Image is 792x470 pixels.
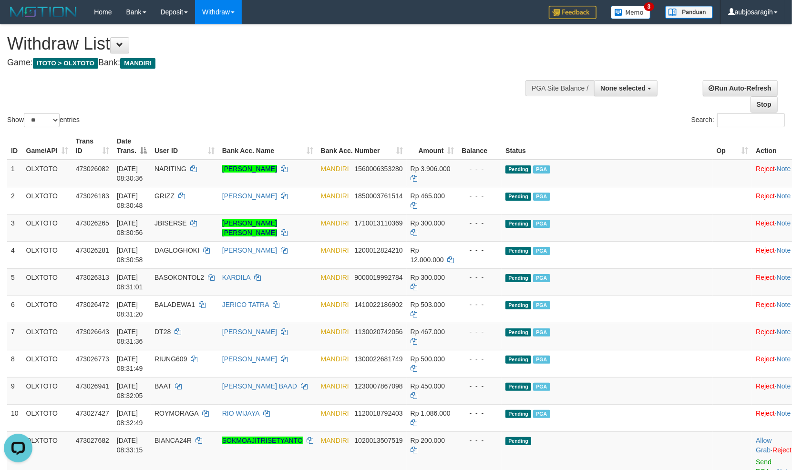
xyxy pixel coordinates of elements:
[462,245,498,255] div: - - -
[154,165,186,173] span: NARITING
[354,165,402,173] span: Copy 1560006353280 to clipboard
[7,113,80,127] label: Show entries
[22,323,72,350] td: OLXTOTO
[7,34,518,53] h1: Withdraw List
[411,409,451,417] span: Rp 1.086.000
[222,437,303,444] a: SOKMOAJITRISETYANTO
[22,296,72,323] td: OLXTOTO
[76,328,109,336] span: 473026643
[7,58,518,68] h4: Game: Bank:
[7,187,22,214] td: 2
[533,301,550,309] span: Marked by aubjosaragih
[22,160,72,187] td: OLXTOTO
[756,192,775,200] a: Reject
[321,409,349,417] span: MANDIRI
[222,274,250,281] a: KARDILA
[117,355,143,372] span: [DATE] 08:31:49
[321,219,349,227] span: MANDIRI
[154,409,198,417] span: ROYMORAGA
[76,437,109,444] span: 473027682
[117,382,143,399] span: [DATE] 08:32:05
[117,246,143,264] span: [DATE] 08:30:58
[756,382,775,390] a: Reject
[533,410,550,418] span: Marked by aubjosaragih
[772,446,792,454] a: Reject
[117,274,143,291] span: [DATE] 08:31:01
[462,354,498,364] div: - - -
[117,165,143,182] span: [DATE] 08:30:36
[117,437,143,454] span: [DATE] 08:33:15
[76,246,109,254] span: 473026281
[154,246,199,254] span: DAGLOGHOKI
[76,301,109,308] span: 473026472
[411,328,445,336] span: Rp 467.000
[505,247,531,255] span: Pending
[222,165,277,173] a: [PERSON_NAME]
[76,355,109,363] span: 473026773
[505,220,531,228] span: Pending
[411,301,445,308] span: Rp 503.000
[222,301,269,308] a: JERICO TATRA
[117,219,143,236] span: [DATE] 08:30:56
[321,328,349,336] span: MANDIRI
[354,382,402,390] span: Copy 1230007867098 to clipboard
[154,219,187,227] span: JBISERSE
[154,274,204,281] span: BASOKONTOL2
[644,2,654,11] span: 3
[154,301,195,308] span: BALADEWA1
[22,214,72,241] td: OLXTOTO
[7,377,22,404] td: 9
[222,219,277,236] a: [PERSON_NAME] [PERSON_NAME]
[7,296,22,323] td: 6
[117,409,143,427] span: [DATE] 08:32:49
[505,437,531,445] span: Pending
[22,133,72,160] th: Game/API: activate to sort column ascending
[717,113,785,127] input: Search:
[505,410,531,418] span: Pending
[117,192,143,209] span: [DATE] 08:30:48
[777,165,791,173] a: Note
[777,382,791,390] a: Note
[76,409,109,417] span: 473027427
[777,409,791,417] a: Note
[777,355,791,363] a: Note
[505,274,531,282] span: Pending
[7,160,22,187] td: 1
[777,192,791,200] a: Note
[76,382,109,390] span: 473026941
[505,356,531,364] span: Pending
[411,355,445,363] span: Rp 500.000
[222,382,297,390] a: [PERSON_NAME] BAAD
[411,437,445,444] span: Rp 200.000
[222,328,277,336] a: [PERSON_NAME]
[502,133,712,160] th: Status
[411,192,445,200] span: Rp 465.000
[756,301,775,308] a: Reject
[222,192,277,200] a: [PERSON_NAME]
[533,328,550,337] span: Marked by aubjosaragih
[533,247,550,255] span: Marked by aubjosaragih
[407,133,458,160] th: Amount: activate to sort column ascending
[4,4,32,32] button: Open LiveChat chat widget
[321,301,349,308] span: MANDIRI
[462,409,498,418] div: - - -
[354,246,402,254] span: Copy 1200012824210 to clipboard
[505,165,531,174] span: Pending
[354,328,402,336] span: Copy 1130020742056 to clipboard
[7,323,22,350] td: 7
[751,96,778,112] a: Stop
[411,219,445,227] span: Rp 300.000
[777,246,791,254] a: Note
[756,355,775,363] a: Reject
[354,192,402,200] span: Copy 1850003761514 to clipboard
[7,404,22,431] td: 10
[462,300,498,309] div: - - -
[321,382,349,390] span: MANDIRI
[321,274,349,281] span: MANDIRI
[154,355,187,363] span: RIUNG609
[321,192,349,200] span: MANDIRI
[222,409,259,417] a: RIO WIJAYA
[354,274,402,281] span: Copy 9000019992784 to clipboard
[756,409,775,417] a: Reject
[594,80,658,96] button: None selected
